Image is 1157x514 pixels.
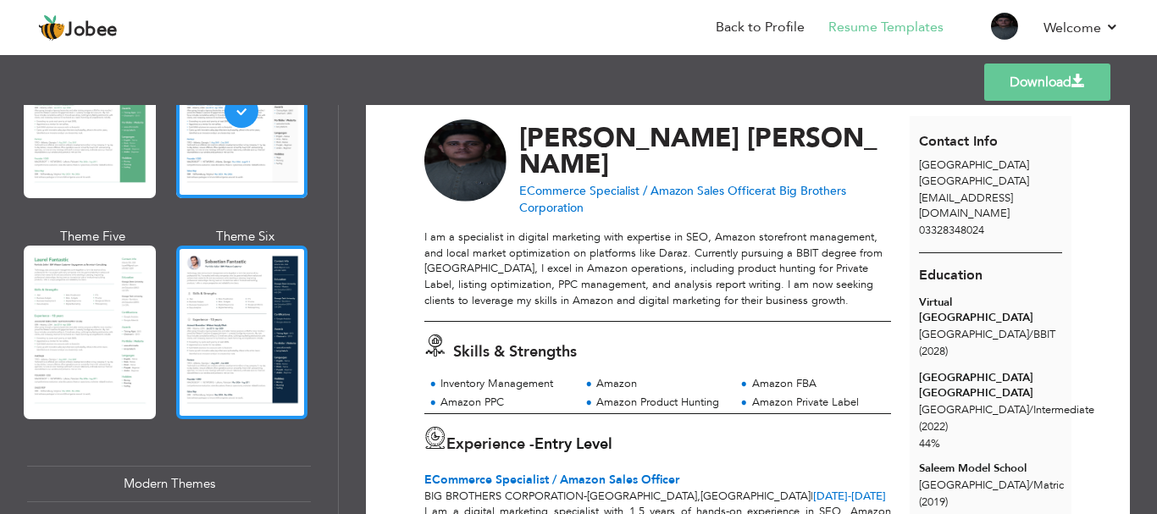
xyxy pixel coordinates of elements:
[991,13,1018,40] img: Profile Img
[1029,327,1033,342] span: /
[534,434,612,456] label: Entry Level
[919,174,1029,189] span: [GEOGRAPHIC_DATA]
[919,478,1064,493] span: [GEOGRAPHIC_DATA] Matric
[919,295,1062,326] div: Virtual [GEOGRAPHIC_DATA]
[596,395,726,411] div: Amazon Product Hunting
[180,228,312,246] div: Theme Six
[440,376,570,392] div: Inventory Management
[424,472,679,488] span: ECommerce Specialist / Amazon Sales Officer
[584,489,587,504] span: -
[424,229,891,308] div: I am a specialist in digital marketing with expertise in SEO, Amazon storefront management, and l...
[813,489,851,504] span: [DATE]
[700,489,811,504] span: [GEOGRAPHIC_DATA]
[919,370,1062,401] div: [GEOGRAPHIC_DATA] [GEOGRAPHIC_DATA]
[440,395,570,411] div: Amazon PPC
[848,489,851,504] span: -
[919,436,940,451] span: 44%
[919,223,984,238] span: 03328348024
[813,489,886,504] span: [DATE]
[1029,478,1033,493] span: /
[919,419,948,434] span: (2022)
[65,21,118,40] span: Jobee
[919,344,948,359] span: (2028)
[919,266,983,285] span: Education
[1044,18,1119,38] a: Welcome
[27,466,311,502] div: Modern Themes
[519,120,877,182] span: [PERSON_NAME]
[919,158,1029,173] span: [GEOGRAPHIC_DATA]
[919,327,1055,342] span: [GEOGRAPHIC_DATA] BBIT
[519,120,739,156] span: [PERSON_NAME]
[752,376,882,392] div: Amazon FBA
[919,402,1094,417] span: [GEOGRAPHIC_DATA] Intermediate
[424,489,584,504] span: Big Brothers Corporation
[752,395,882,411] div: Amazon Private Label
[919,132,998,151] span: Contact Info
[424,119,507,202] img: No image
[919,191,1013,222] span: [EMAIL_ADDRESS][DOMAIN_NAME]
[38,14,118,41] a: Jobee
[596,376,726,392] div: Amazon
[828,18,944,37] a: Resume Templates
[697,489,700,504] span: ,
[587,489,697,504] span: [GEOGRAPHIC_DATA]
[919,495,948,510] span: (2019)
[984,64,1110,101] a: Download
[519,183,766,199] span: ECommerce Specialist / Amazon Sales Officer
[1029,402,1033,417] span: /
[38,14,65,41] img: jobee.io
[453,341,577,362] span: Skills & Strengths
[446,434,534,455] span: Experience -
[27,228,159,246] div: Theme Five
[811,489,813,504] span: |
[716,18,805,37] a: Back to Profile
[919,461,1062,477] div: Saleem Model School
[519,183,846,216] span: at Big Brothers Corporation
